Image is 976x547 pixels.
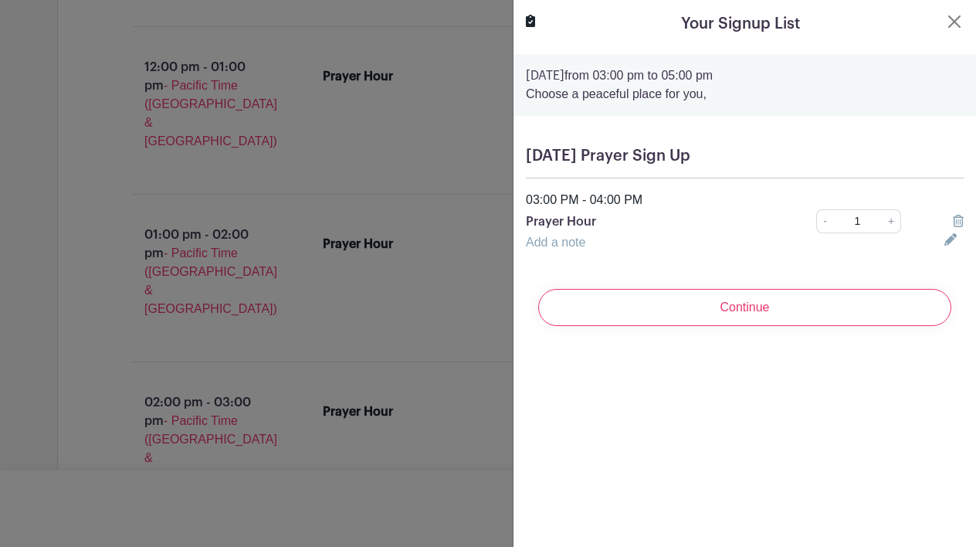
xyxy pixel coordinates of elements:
div: 03:00 PM - 04:00 PM [517,191,973,209]
p: Prayer Hour [526,212,774,231]
a: Add a note [526,236,585,249]
h5: Your Signup List [681,12,800,36]
input: Continue [538,289,951,326]
p: from 03:00 pm to 05:00 pm [526,66,964,85]
strong: [DATE] [526,70,564,82]
p: Choose a peaceful place for you, [526,85,964,104]
a: + [882,209,901,233]
h5: [DATE] Prayer Sign Up [526,147,964,165]
a: - [816,209,833,233]
button: Close [945,12,964,31]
